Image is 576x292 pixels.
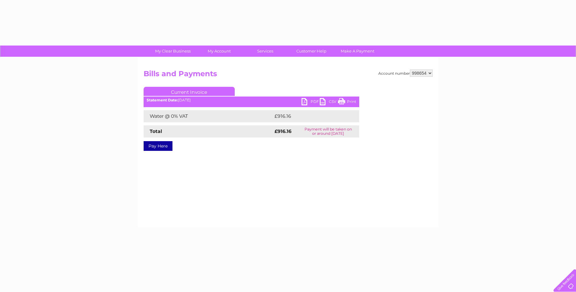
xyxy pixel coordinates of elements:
[378,70,433,77] div: Account number
[144,110,273,122] td: Water @ 0% VAT
[286,46,336,57] a: Customer Help
[240,46,290,57] a: Services
[320,98,338,107] a: CSV
[144,98,359,102] div: [DATE]
[302,98,320,107] a: PDF
[194,46,244,57] a: My Account
[144,70,433,81] h2: Bills and Payments
[148,46,198,57] a: My Clear Business
[273,110,348,122] td: £916.16
[150,128,162,134] strong: Total
[297,125,359,138] td: Payment will be taken on or around [DATE]
[147,98,178,102] b: Statement Date:
[144,87,235,96] a: Current Invoice
[338,98,356,107] a: Print
[274,128,291,134] strong: £916.16
[144,141,172,151] a: Pay Here
[332,46,383,57] a: Make A Payment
